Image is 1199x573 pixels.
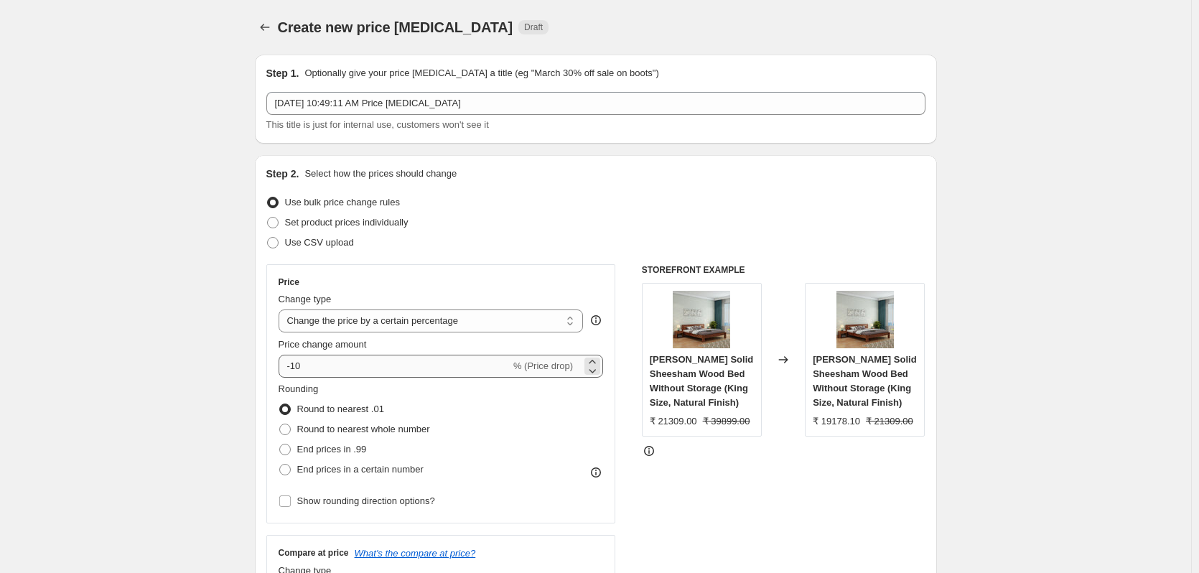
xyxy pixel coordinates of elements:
[285,237,354,248] span: Use CSV upload
[266,66,299,80] h2: Step 1.
[297,495,435,506] span: Show rounding direction options?
[285,217,409,228] span: Set product prices individually
[279,294,332,304] span: Change type
[866,414,913,429] strike: ₹ 21309.00
[297,464,424,475] span: End prices in a certain number
[304,167,457,181] p: Select how the prices should change
[513,360,573,371] span: % (Price drop)
[589,313,603,327] div: help
[673,291,730,348] img: Maria_Solid_Sheesham_Wood_Bed_Without_Storage_King_Size_Natural_Finish_80x.jpg
[650,354,753,408] span: [PERSON_NAME] Solid Sheesham Wood Bed Without Storage (King Size, Natural Finish)
[813,354,916,408] span: [PERSON_NAME] Solid Sheesham Wood Bed Without Storage (King Size, Natural Finish)
[279,276,299,288] h3: Price
[285,197,400,208] span: Use bulk price change rules
[266,167,299,181] h2: Step 2.
[255,17,275,37] button: Price change jobs
[813,414,860,429] div: ₹ 19178.10
[279,547,349,559] h3: Compare at price
[642,264,925,276] h6: STOREFRONT EXAMPLE
[297,404,384,414] span: Round to nearest .01
[278,19,513,35] span: Create new price [MEDICAL_DATA]
[279,355,510,378] input: -15
[703,414,750,429] strike: ₹ 39899.00
[266,119,489,130] span: This title is just for internal use, customers won't see it
[524,22,543,33] span: Draft
[279,383,319,394] span: Rounding
[297,424,430,434] span: Round to nearest whole number
[297,444,367,455] span: End prices in .99
[279,339,367,350] span: Price change amount
[836,291,894,348] img: Maria_Solid_Sheesham_Wood_Bed_Without_Storage_King_Size_Natural_Finish_80x.jpg
[304,66,658,80] p: Optionally give your price [MEDICAL_DATA] a title (eg "March 30% off sale on boots")
[650,414,697,429] div: ₹ 21309.00
[355,548,476,559] button: What's the compare at price?
[266,92,925,115] input: 30% off holiday sale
